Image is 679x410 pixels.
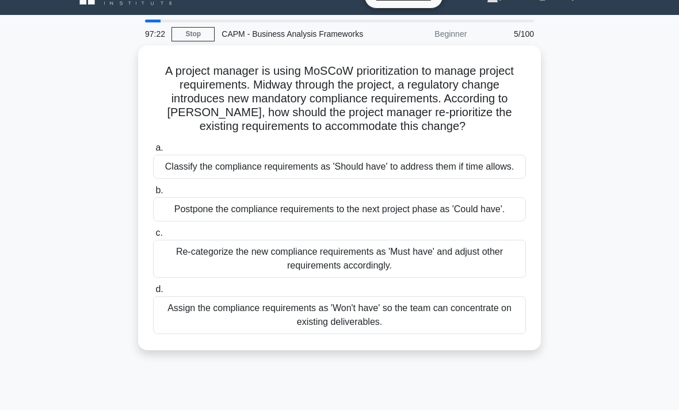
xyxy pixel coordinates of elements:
[153,197,526,221] div: Postpone the compliance requirements to the next project phase as 'Could have'.
[155,228,162,237] span: c.
[153,155,526,179] div: Classify the compliance requirements as 'Should have' to address them if time allows.
[155,185,163,195] span: b.
[152,64,527,134] h5: A project manager is using MoSCoW prioritization to manage project requirements. Midway through t...
[155,284,163,294] span: d.
[138,22,171,45] div: 97:22
[153,240,526,278] div: Re-categorize the new compliance requirements as 'Must have' and adjust other requirements accord...
[155,143,163,152] span: a.
[171,27,215,41] a: Stop
[474,22,541,45] div: 5/100
[215,22,373,45] div: CAPM - Business Analysis Frameworks
[153,296,526,334] div: Assign the compliance requirements as 'Won't have' so the team can concentrate on existing delive...
[373,22,474,45] div: Beginner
